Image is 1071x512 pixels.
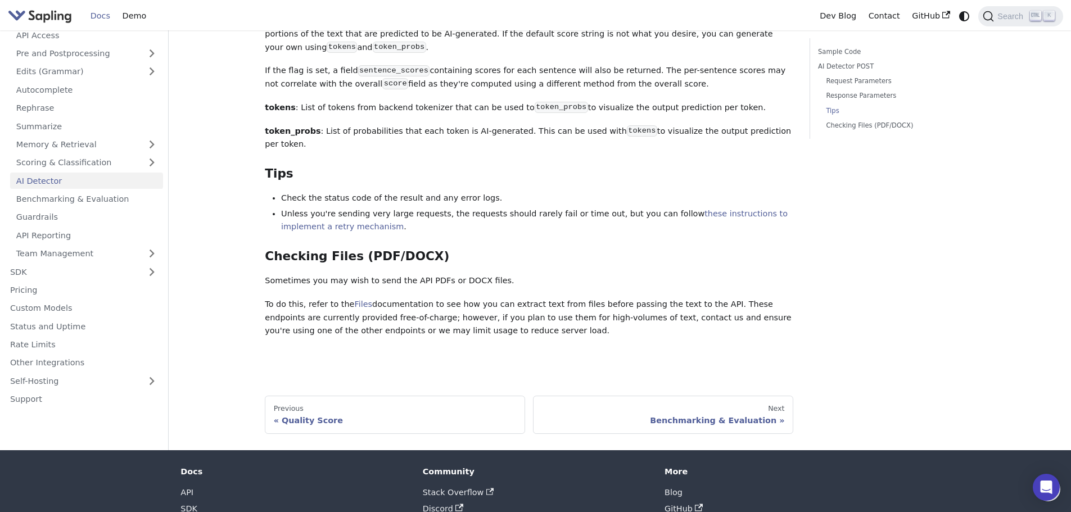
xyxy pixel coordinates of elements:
a: Autocomplete [10,81,163,98]
a: Dev Blog [814,7,862,25]
a: Blog [665,488,683,497]
a: Sample Code [818,47,970,57]
code: tokens [327,42,357,53]
a: Request Parameters [826,76,966,87]
code: tokens [627,125,657,137]
span: Search [994,12,1030,21]
a: AI Detector POST [818,61,970,72]
a: Pre and Postprocessing [10,46,163,62]
kbd: K [1043,11,1055,21]
a: Tips [826,106,966,116]
a: Guardrails [10,209,163,225]
li: Unless you're sending very large requests, the requests should rarely fail or time out, but you c... [281,207,793,234]
a: Benchmarking & Evaluation [10,191,163,207]
div: More [665,466,891,477]
code: score [382,78,408,89]
div: Docs [180,466,406,477]
a: API Access [10,27,163,43]
div: Previous [274,404,517,413]
code: sentence_scores [358,65,430,76]
p: : List of tokens from backend tokenizer that can be used to to visualize the output prediction pe... [265,101,793,115]
a: Self-Hosting [4,373,163,389]
h3: Tips [265,166,793,182]
p: To do this, refer to the documentation to see how you can extract text from files before passing ... [265,298,793,338]
a: Docs [84,7,116,25]
a: Files [354,300,372,309]
div: Community [423,466,649,477]
a: Response Parameters [826,90,966,101]
div: Benchmarking & Evaluation [542,415,785,425]
nav: Docs pages [265,396,793,434]
a: PreviousQuality Score [265,396,525,434]
a: Pricing [4,282,163,298]
a: Rephrase [10,100,163,116]
li: Check the status code of the result and any error logs. [281,192,793,205]
p: Sometimes you may wish to send the API PDFs or DOCX files. [265,274,793,288]
a: Memory & Retrieval [10,137,163,153]
a: API [180,488,193,497]
p: : List of probabilities that each token is AI-generated. This can be used with to visualize the o... [265,125,793,152]
a: Contact [862,7,906,25]
code: token_probs [373,42,426,53]
a: Custom Models [4,300,163,316]
button: Switch between dark and light mode (currently system mode) [956,8,973,24]
a: Summarize [10,118,163,134]
p: If is set to , a field will be provided. The field contains an HTML string with a heatmap of the ... [265,14,793,54]
div: Quality Score [274,415,517,425]
a: Sapling.ai [8,8,76,24]
a: Other Integrations [4,355,163,371]
strong: token_probs [265,126,320,135]
a: Rate Limits [4,337,163,353]
h3: Checking Files (PDF/DOCX) [265,249,793,264]
a: Demo [116,7,152,25]
img: Sapling.ai [8,8,72,24]
a: Checking Files (PDF/DOCX) [826,120,966,131]
button: Expand sidebar category 'SDK' [141,264,163,280]
a: Stack Overflow [423,488,494,497]
a: Status and Uptime [4,318,163,334]
a: Support [4,391,163,407]
a: NextBenchmarking & Evaluation [533,396,793,434]
a: AI Detector [10,173,163,189]
strong: tokens [265,103,296,112]
a: Team Management [10,246,163,262]
div: Next [542,404,785,413]
a: Edits (Grammar) [10,64,163,80]
a: API Reporting [10,227,163,243]
a: Scoring & Classification [10,155,163,171]
div: Open Intercom Messenger [1033,474,1060,501]
p: If the flag is set, a field containing scores for each sentence will also be returned. The per-se... [265,64,793,91]
code: token_probs [535,102,588,113]
a: GitHub [906,7,956,25]
button: Search (Ctrl+K) [978,6,1063,26]
a: SDK [4,264,141,280]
